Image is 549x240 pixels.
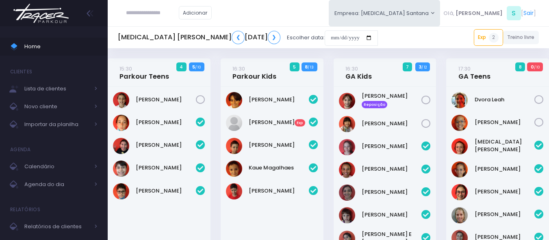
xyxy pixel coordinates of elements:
[24,161,89,172] span: Calendário
[421,65,427,70] small: / 12
[24,101,89,112] span: Novo cliente
[232,65,245,73] small: 16:30
[226,138,242,154] img: Gabriel Ramalho de Abreu
[475,96,535,104] a: Dvora Leah
[515,62,525,71] span: 8
[136,96,196,104] a: [PERSON_NAME]
[531,64,534,70] strong: 0
[136,164,196,172] a: [PERSON_NAME]
[451,207,468,223] img: Jamile Perdon Danielian
[474,29,503,45] a: Exp2
[268,31,281,44] a: ❯
[451,115,468,131] img: Gabriela Alves Garrido Gacitua
[362,92,422,108] a: [PERSON_NAME] Reposição
[419,64,421,70] strong: 3
[451,138,468,154] img: Allegra Montanari Ferreira
[113,138,129,154] img: João Pedro Alves Rampazzo
[475,188,535,196] a: [PERSON_NAME]
[119,65,132,73] small: 15:30
[136,187,196,195] a: [PERSON_NAME]
[249,118,309,126] a: [PERSON_NAME]Exp
[24,119,89,130] span: Importar da planilha
[475,165,535,173] a: [PERSON_NAME]
[475,138,535,154] a: [MEDICAL_DATA][PERSON_NAME]
[176,62,187,71] span: 4
[507,6,521,20] span: S
[339,116,355,132] img: Julia Oshiro
[523,9,534,17] a: Sair
[192,64,195,70] strong: 5
[232,31,245,44] a: ❮
[179,6,212,19] a: Adicionar
[339,139,355,155] img: Antonella Ferreira Pascarelli Pinto
[403,62,412,71] span: 7
[24,221,89,232] span: Relatórios de clientes
[362,211,422,219] a: [PERSON_NAME]
[118,31,280,44] h5: [MEDICAL_DATA] [PERSON_NAME] [DATE]
[305,64,308,70] strong: 8
[362,188,422,196] a: [PERSON_NAME]
[249,96,309,104] a: [PERSON_NAME]
[226,92,242,108] img: Arthur Dias
[10,141,31,158] h4: Agenda
[232,64,276,81] a: 16:30Parkour Kids
[440,4,539,22] div: [ ]
[119,64,169,81] a: 15:30Parkour Teens
[362,120,422,128] a: [PERSON_NAME]
[339,162,355,178] img: Bianca Gabriela Pereira da Cunha
[113,161,129,177] img: Luigi Giusti Vitorino
[226,115,242,131] img: Beatriz Menezes Lanzoti
[10,201,40,218] h4: Relatórios
[345,64,372,81] a: 16:30GA Kids
[458,64,490,81] a: 17:30GA Teens
[451,184,468,200] img: Hanna Antebi
[226,161,242,177] img: Kaue Magalhaes Belo
[24,84,89,94] span: Lista de clientes
[443,9,454,17] span: Olá,
[339,93,355,109] img: Bruna Dias
[458,65,471,73] small: 17:30
[456,9,503,17] span: [PERSON_NAME]
[24,41,98,52] span: Home
[118,28,378,47] div: Escolher data:
[339,184,355,201] img: Clara Souza Salles
[113,92,129,108] img: Gabriela Guzzi de Almeida
[249,164,309,172] a: Kaue Magalhaes
[249,141,309,149] a: [PERSON_NAME]
[113,183,129,199] img: Miguel Penna Ferreira
[489,33,499,43] span: 2
[136,118,196,126] a: [PERSON_NAME]
[451,92,468,108] img: Dvora Leah Begun
[345,65,358,73] small: 16:30
[10,64,32,80] h4: Clientes
[475,118,535,126] a: [PERSON_NAME]
[24,179,89,190] span: Agenda do dia
[290,62,299,71] span: 5
[534,65,540,70] small: / 10
[308,65,314,70] small: / 13
[295,119,305,126] span: Exp
[226,183,242,199] img: Miguel Ramalho de Abreu
[362,142,422,150] a: [PERSON_NAME]
[249,187,309,195] a: [PERSON_NAME]
[136,141,196,149] a: [PERSON_NAME]
[503,31,539,44] a: Treino livre
[475,210,535,219] a: [PERSON_NAME]
[451,161,468,178] img: Fernanda Alves Garrido Gacitua
[362,101,388,108] span: Reposição
[362,165,422,173] a: [PERSON_NAME]
[339,207,355,223] img: Isabella formigoni
[195,65,201,70] small: / 10
[113,115,129,131] img: Daniel Sanches Abdala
